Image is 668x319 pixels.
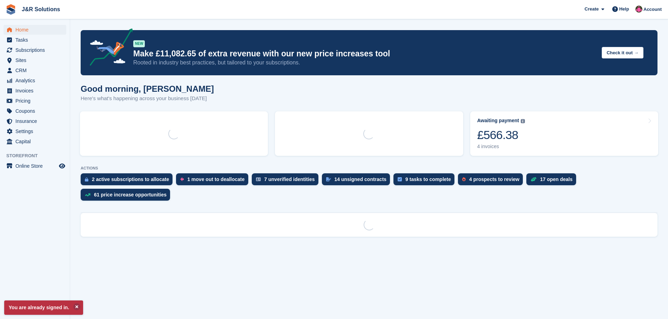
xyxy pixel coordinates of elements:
[15,25,58,35] span: Home
[322,173,394,189] a: 14 unsigned contracts
[619,6,629,13] span: Help
[15,126,58,136] span: Settings
[477,118,519,124] div: Awaiting payment
[81,84,214,93] h1: Good morning, [PERSON_NAME]
[15,55,58,65] span: Sites
[469,176,519,182] div: 4 prospects to review
[326,177,331,181] img: contract_signature_icon-13c848040528278c33f63329250d36e43548de30e8caae1d1a13099fd9432cc5.svg
[15,96,58,106] span: Pricing
[264,176,315,182] div: 7 unverified identities
[462,177,466,181] img: prospect-51fa495bee0391a8d652442698ab0144808aea92771e9ea1ae160a38d050c398.svg
[252,173,322,189] a: 7 unverified identities
[85,177,88,182] img: active_subscription_to_allocate_icon-d502201f5373d7db506a760aba3b589e785aa758c864c3986d89f69b8ff3...
[81,95,214,103] p: Here's what's happening across your business [DATE]
[133,59,596,67] p: Rooted in industry best practices, but tailored to your subscriptions.
[635,6,642,13] img: Julie Morgan
[393,173,458,189] a: 9 tasks to complete
[4,65,66,75] a: menu
[81,173,176,189] a: 2 active subscriptions to allocate
[4,106,66,116] a: menu
[133,40,145,47] div: NEW
[176,173,251,189] a: 1 move out to deallocate
[15,106,58,116] span: Coupons
[531,177,537,182] img: deal-1b604bf984904fb50ccaf53a9ad4b4a5d6e5aea283cecdc64d6e3604feb123c2.svg
[4,55,66,65] a: menu
[4,126,66,136] a: menu
[81,189,174,204] a: 61 price increase opportunities
[6,4,16,15] img: stora-icon-8386f47178a22dfd0bd8f6a31ec36ba5ce8667c1dd55bd0f319d3a0aa187defe.svg
[84,28,133,68] img: price-adjustments-announcement-icon-8257ccfd72463d97f412b2fc003d46551f7dbcb40ab6d574587a9cd5c0d94...
[256,177,261,181] img: verify_identity-adf6edd0f0f0b5bbfe63781bf79b02c33cf7c696d77639b501bdc392416b5a36.svg
[585,6,599,13] span: Create
[15,86,58,96] span: Invoices
[470,111,658,156] a: Awaiting payment £566.38 4 invoices
[81,166,657,171] p: ACTIONS
[58,162,66,170] a: Preview store
[4,96,66,106] a: menu
[477,144,525,150] div: 4 invoices
[19,4,63,15] a: J&R Solutions
[477,128,525,142] div: £566.38
[405,176,451,182] div: 9 tasks to complete
[94,192,167,197] div: 61 price increase opportunities
[4,45,66,55] a: menu
[4,116,66,126] a: menu
[85,193,90,196] img: price_increase_opportunities-93ffe204e8149a01c8c9dc8f82e8f89637d9d84a8eef4429ea346261dce0b2c0.svg
[4,86,66,96] a: menu
[643,6,662,13] span: Account
[6,152,70,159] span: Storefront
[540,176,573,182] div: 17 open deals
[15,76,58,85] span: Analytics
[4,25,66,35] a: menu
[15,45,58,55] span: Subscriptions
[398,177,402,181] img: task-75834270c22a3079a89374b754ae025e5fb1db73e45f91037f5363f120a921f8.svg
[458,173,526,189] a: 4 prospects to review
[4,76,66,85] a: menu
[180,177,184,181] img: move_outs_to_deallocate_icon-f764333ba52eb49d3ac5e1228854f67142a1ed5810a6f6cc68b1a99e826820c5.svg
[4,300,83,315] p: You are already signed in.
[15,161,58,171] span: Online Store
[335,176,387,182] div: 14 unsigned contracts
[4,161,66,171] a: menu
[15,35,58,45] span: Tasks
[15,116,58,126] span: Insurance
[602,47,643,58] button: Check it out →
[526,173,580,189] a: 17 open deals
[92,176,169,182] div: 2 active subscriptions to allocate
[521,119,525,123] img: icon-info-grey-7440780725fd019a000dd9b08b2336e03edf1995a4989e88bcd33f0948082b44.svg
[187,176,244,182] div: 1 move out to deallocate
[15,137,58,146] span: Capital
[4,35,66,45] a: menu
[133,49,596,59] p: Make £11,082.65 of extra revenue with our new price increases tool
[15,65,58,75] span: CRM
[4,137,66,146] a: menu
